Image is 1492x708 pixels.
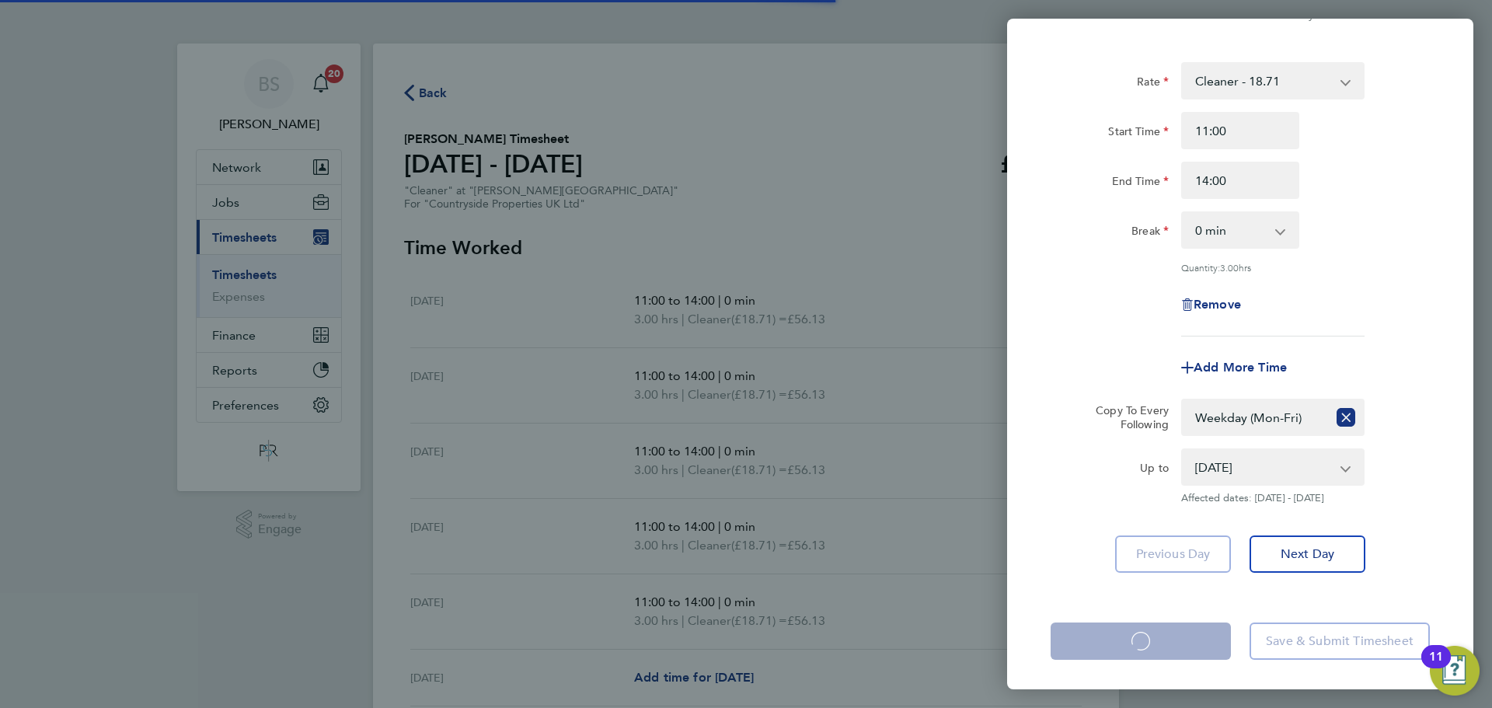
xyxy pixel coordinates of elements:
button: Next Day [1250,535,1365,573]
label: Start Time [1108,124,1169,143]
span: Affected dates: [DATE] - [DATE] [1181,492,1365,504]
div: Quantity: hrs [1181,261,1365,274]
button: Open Resource Center, 11 new notifications [1430,646,1480,696]
span: Remove [1194,297,1241,312]
input: E.g. 18:00 [1181,162,1299,199]
label: Up to [1140,461,1169,480]
span: 3.00 [1220,261,1239,274]
div: 11 [1429,657,1443,677]
button: Remove [1181,298,1241,311]
button: Reset selection [1337,400,1355,434]
span: Add More Time [1194,360,1287,375]
label: Break [1131,224,1169,242]
label: Rate [1137,75,1169,93]
label: End Time [1112,174,1169,193]
button: Add More Time [1181,361,1287,374]
label: Copy To Every Following [1083,403,1169,431]
input: E.g. 08:00 [1181,112,1299,149]
span: Next Day [1281,546,1334,562]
